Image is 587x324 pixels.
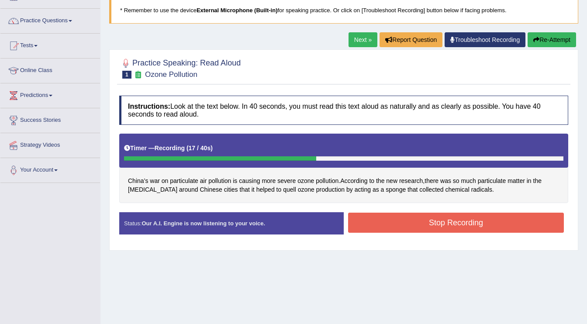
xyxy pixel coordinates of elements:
span: Click to see word definition [340,176,367,186]
span: Click to see word definition [240,185,250,194]
b: 17 / 40s [189,145,211,152]
span: Click to see word definition [478,176,506,186]
span: Click to see word definition [162,176,169,186]
span: Click to see word definition [128,176,148,186]
h5: Timer — [124,145,213,152]
span: Click to see word definition [445,185,470,194]
span: Click to see word definition [346,185,353,194]
span: Click to see word definition [256,185,275,194]
a: Predictions [0,83,100,105]
span: Click to see word definition [224,185,238,194]
span: Click to see word definition [373,185,379,194]
span: Click to see word definition [150,176,160,186]
span: Click to see word definition [453,176,459,186]
span: Click to see word definition [381,185,384,194]
span: Click to see word definition [208,176,231,186]
span: Click to see word definition [297,176,314,186]
small: Exam occurring question [134,71,143,79]
span: Click to see word definition [461,176,476,186]
span: Click to see word definition [239,176,260,186]
small: Ozone Pollution [145,70,197,79]
div: . , . [119,134,568,203]
span: Click to see word definition [276,185,282,194]
span: Click to see word definition [355,185,371,194]
button: Stop Recording [348,213,564,233]
span: Click to see word definition [316,176,338,186]
strong: Our A.I. Engine is now listening to your voice. [142,220,265,227]
span: Click to see word definition [233,176,237,186]
span: Click to see word definition [277,176,296,186]
span: Click to see word definition [386,185,406,194]
span: Click to see word definition [128,185,177,194]
span: Click to see word definition [298,185,314,194]
b: External Microphone (Built-in) [197,7,278,14]
span: Click to see word definition [376,176,384,186]
span: Click to see word definition [399,176,423,186]
b: ( [186,145,189,152]
span: 1 [122,71,131,79]
h4: Look at the text below. In 40 seconds, you must read this text aloud as naturally and as clearly ... [119,96,568,125]
span: Click to see word definition [200,176,207,186]
button: Re-Attempt [528,32,576,47]
a: Success Stories [0,108,100,130]
b: ) [211,145,213,152]
span: Click to see word definition [369,176,374,186]
a: Online Class [0,59,100,80]
button: Report Question [380,32,442,47]
div: Status: [119,212,344,234]
span: Click to see word definition [471,185,492,194]
span: Click to see word definition [527,176,532,186]
span: Click to see word definition [407,185,418,194]
a: Tests [0,34,100,55]
a: Strategy Videos [0,133,100,155]
a: Practice Questions [0,9,100,31]
span: Click to see word definition [440,176,451,186]
span: Click to see word definition [170,176,198,186]
b: Recording [155,145,185,152]
a: Troubleshoot Recording [445,32,525,47]
span: Click to see word definition [252,185,255,194]
h2: Practice Speaking: Read Aloud [119,57,241,79]
b: Instructions: [128,103,170,110]
a: Your Account [0,158,100,180]
span: Click to see word definition [283,185,296,194]
span: Click to see word definition [508,176,525,186]
span: Click to see word definition [262,176,276,186]
span: Click to see word definition [386,176,397,186]
span: Click to see word definition [425,176,439,186]
span: Click to see word definition [533,176,542,186]
span: Click to see word definition [316,185,345,194]
span: Click to see word definition [179,185,198,194]
span: Click to see word definition [200,185,222,194]
span: Click to see word definition [419,185,443,194]
a: Next » [349,32,377,47]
